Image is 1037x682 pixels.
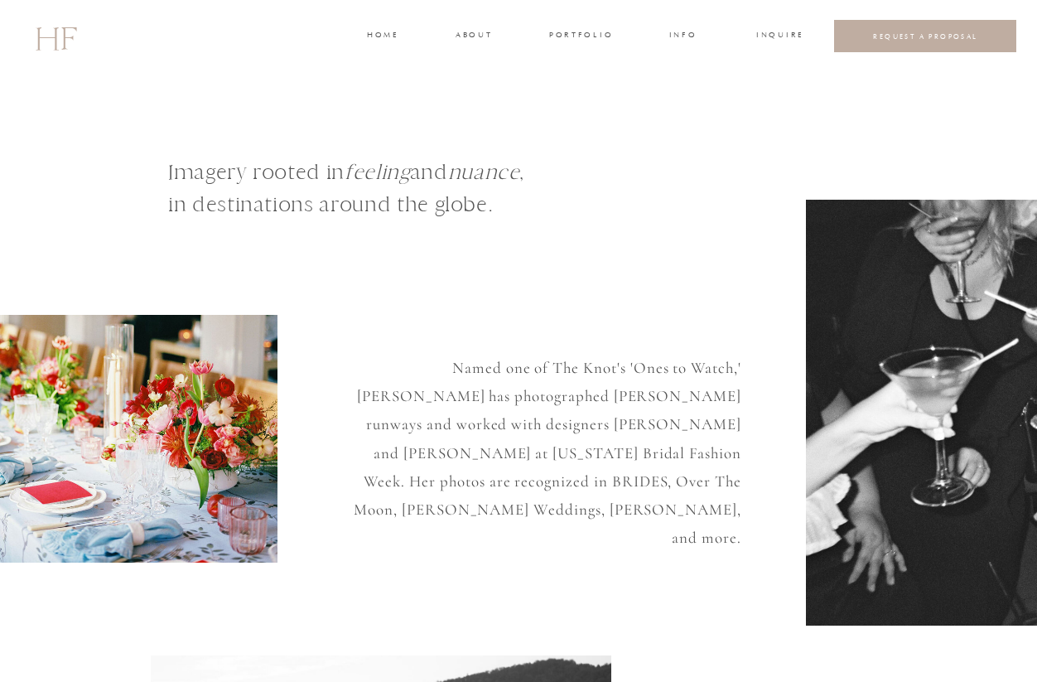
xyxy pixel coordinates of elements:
i: feeling [345,159,410,185]
i: nuance [448,159,520,185]
a: about [456,29,490,44]
a: HF [35,12,76,60]
a: REQUEST A PROPOSAL [847,31,1004,41]
a: INQUIRE [756,29,801,44]
a: INFO [668,29,698,44]
h1: Imagery rooted in and , in destinations around the globe. [168,156,615,244]
a: portfolio [549,29,611,44]
p: Named one of The Knot's 'Ones to Watch,' [PERSON_NAME] has photographed [PERSON_NAME] runways and... [340,354,741,525]
a: home [367,29,398,44]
